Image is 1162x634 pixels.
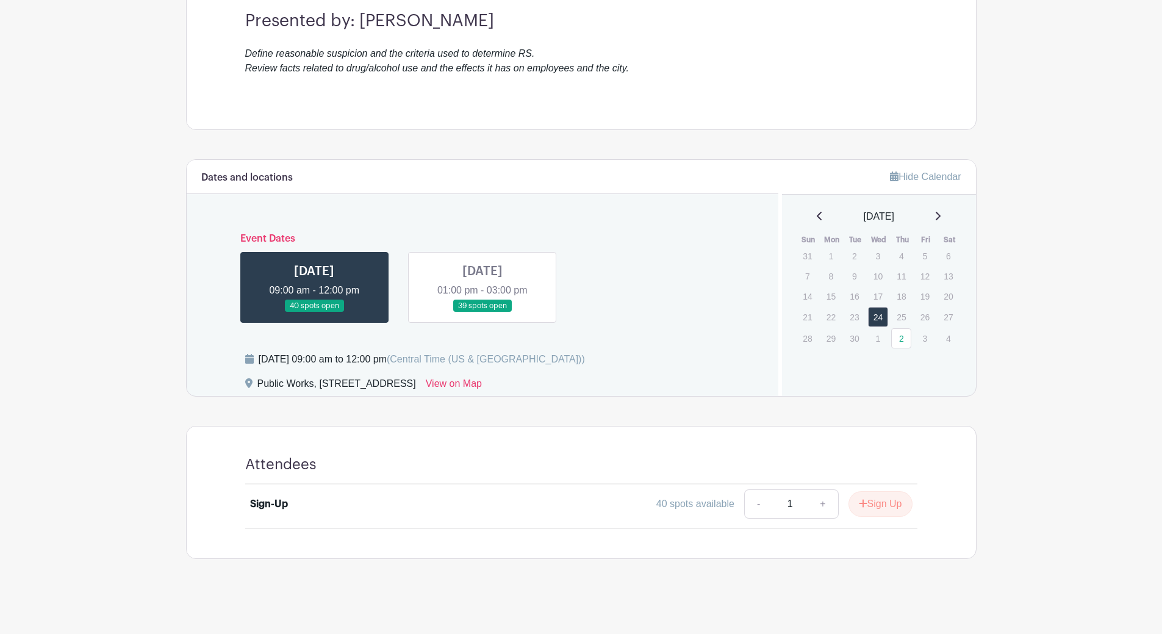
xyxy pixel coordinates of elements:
[231,233,735,245] h6: Event Dates
[656,497,734,511] div: 40 spots available
[891,267,911,286] p: 11
[938,247,958,265] p: 6
[426,376,482,396] a: View on Map
[797,287,817,306] p: 14
[201,172,293,184] h6: Dates and locations
[868,287,888,306] p: 17
[891,247,911,265] p: 4
[915,247,935,265] p: 5
[821,308,841,326] p: 22
[820,234,844,246] th: Mon
[250,497,288,511] div: Sign-Up
[744,489,772,519] a: -
[915,287,935,306] p: 19
[864,209,894,224] span: [DATE]
[245,456,317,474] h4: Attendees
[891,308,911,326] p: 25
[797,247,817,265] p: 31
[797,308,817,326] p: 21
[938,234,961,246] th: Sat
[797,267,817,286] p: 7
[821,267,841,286] p: 8
[914,234,938,246] th: Fri
[821,247,841,265] p: 1
[245,48,629,73] em: Define reasonable suspicion and the criteria used to determine RS. Review facts related to drug/a...
[821,329,841,348] p: 29
[867,234,891,246] th: Wed
[844,234,867,246] th: Tue
[890,171,961,182] a: Hide Calendar
[868,247,888,265] p: 3
[387,354,585,364] span: (Central Time (US & [GEOGRAPHIC_DATA]))
[891,234,914,246] th: Thu
[844,329,864,348] p: 30
[259,352,585,367] div: [DATE] 09:00 am to 12:00 pm
[848,491,913,517] button: Sign Up
[868,307,888,327] a: 24
[844,308,864,326] p: 23
[797,234,820,246] th: Sun
[257,376,416,396] div: Public Works, [STREET_ADDRESS]
[891,328,911,348] a: 2
[938,287,958,306] p: 20
[938,267,958,286] p: 13
[808,489,838,519] a: +
[938,329,958,348] p: 4
[915,267,935,286] p: 12
[868,329,888,348] p: 1
[915,308,935,326] p: 26
[844,247,864,265] p: 2
[868,267,888,286] p: 10
[821,287,841,306] p: 15
[891,287,911,306] p: 18
[938,308,958,326] p: 27
[245,11,917,32] h3: Presented by: [PERSON_NAME]
[797,329,817,348] p: 28
[915,329,935,348] p: 3
[844,287,864,306] p: 16
[844,267,864,286] p: 9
